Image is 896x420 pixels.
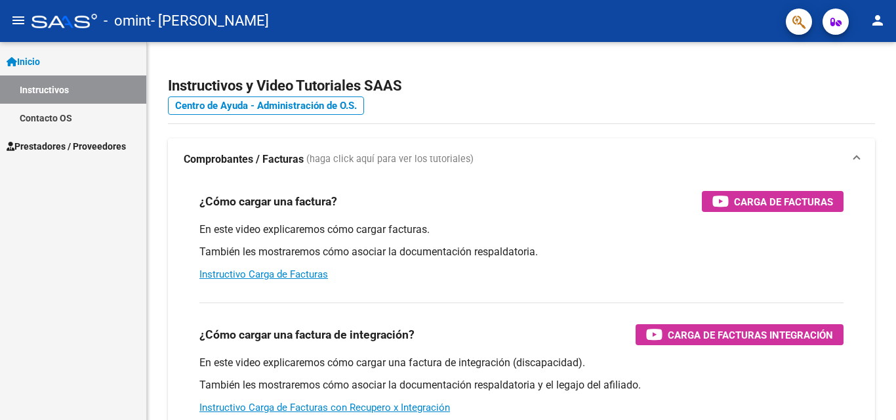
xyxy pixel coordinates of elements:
h2: Instructivos y Video Tutoriales SAAS [168,73,875,98]
span: Prestadores / Proveedores [7,139,126,154]
a: Centro de Ayuda - Administración de O.S. [168,96,364,115]
p: También les mostraremos cómo asociar la documentación respaldatoria. [199,245,844,259]
p: En este video explicaremos cómo cargar facturas. [199,222,844,237]
a: Instructivo Carga de Facturas [199,268,328,280]
p: También les mostraremos cómo asociar la documentación respaldatoria y el legajo del afiliado. [199,378,844,392]
strong: Comprobantes / Facturas [184,152,304,167]
mat-expansion-panel-header: Comprobantes / Facturas (haga click aquí para ver los tutoriales) [168,138,875,180]
iframe: Intercom live chat [851,375,883,407]
mat-icon: person [870,12,886,28]
span: - [PERSON_NAME] [151,7,269,35]
p: En este video explicaremos cómo cargar una factura de integración (discapacidad). [199,356,844,370]
mat-icon: menu [10,12,26,28]
span: - omint [104,7,151,35]
span: Carga de Facturas Integración [668,327,833,343]
span: (haga click aquí para ver los tutoriales) [306,152,474,167]
button: Carga de Facturas Integración [636,324,844,345]
h3: ¿Cómo cargar una factura? [199,192,337,211]
a: Instructivo Carga de Facturas con Recupero x Integración [199,402,450,413]
span: Inicio [7,54,40,69]
h3: ¿Cómo cargar una factura de integración? [199,325,415,344]
button: Carga de Facturas [702,191,844,212]
span: Carga de Facturas [734,194,833,210]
